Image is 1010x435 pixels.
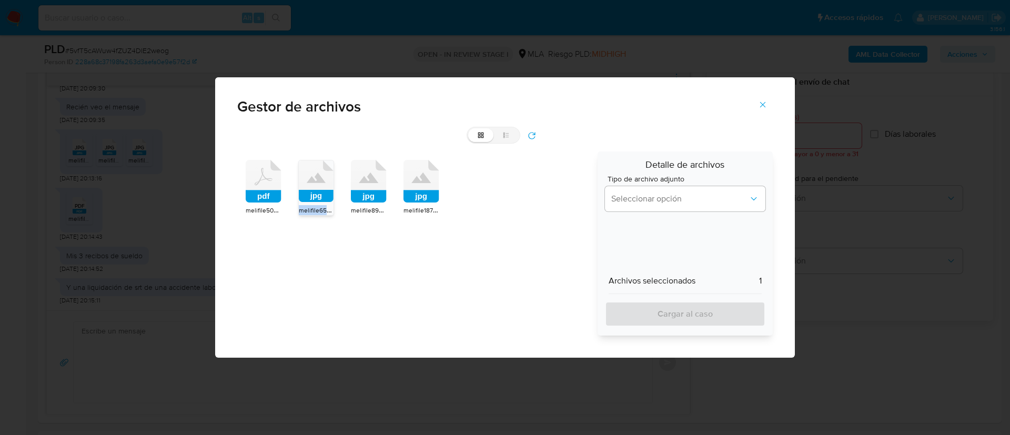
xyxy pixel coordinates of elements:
button: document types [605,186,765,211]
span: 1 [759,276,762,286]
span: Seleccionar opción [611,194,749,204]
span: melifile8908143112766432911.jpg [351,205,443,216]
span: Detalle de archivos [605,159,765,175]
div: jpgmelifile6510387744391695856.jpg [298,160,334,216]
span: melifile5002976736738177584.pdf [246,205,342,216]
div: pdfmelifile5002976736738177584.pdf [246,160,281,216]
span: Tipo de archivo adjunto [608,175,768,183]
div: jpgmelifile8908143112766432911.jpg [351,160,387,216]
button: Cerrar [744,92,781,117]
span: melifile6510387744391695856.jpg [299,205,396,215]
span: Archivos seleccionados [609,276,695,286]
span: Gestor de archivos [237,99,773,114]
div: jpgmelifile1875230728966893962.jpg [403,160,439,216]
button: refresh [520,127,543,144]
span: melifile1875230728966893962.jpg [403,205,502,216]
